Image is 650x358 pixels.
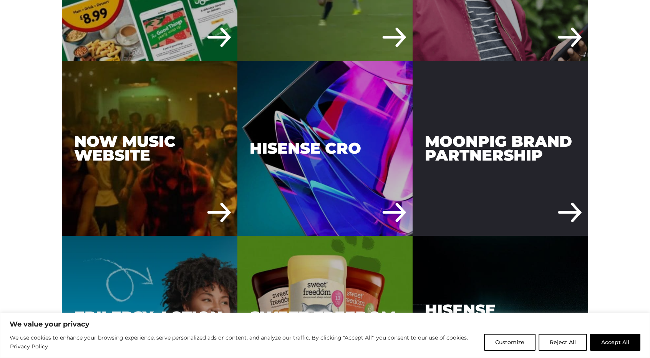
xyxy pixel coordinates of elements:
div: NOW Music Website [62,61,237,236]
p: We value your privacy [10,320,640,329]
a: Hisense CRO Hisense CRO [237,61,413,236]
button: Reject All [539,334,587,351]
div: Hisense CRO [237,61,413,236]
a: Privacy Policy [10,342,48,351]
button: Customize [484,334,536,351]
button: Accept All [590,334,640,351]
p: We use cookies to enhance your browsing experience, serve personalized ads or content, and analyz... [10,333,478,351]
a: Moonpig Brand Partnership Moonpig Brand Partnership [413,61,588,236]
div: Moonpig Brand Partnership [413,61,588,236]
a: NOW Music Website NOW Music Website [62,61,237,236]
